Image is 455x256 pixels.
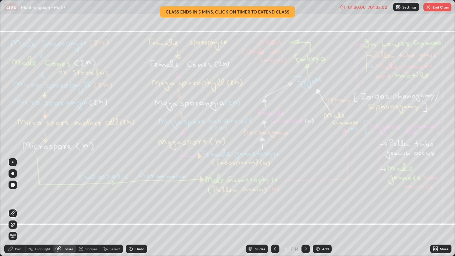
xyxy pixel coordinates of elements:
div: / [291,247,293,251]
div: Slides [255,247,265,251]
div: Eraser [63,247,73,251]
div: Undo [135,247,144,251]
span: Erase all [9,234,17,238]
p: Plant Kingdom - Part 7 [21,4,65,10]
div: Shapes [85,247,97,251]
div: More [440,247,449,251]
div: Highlight [35,247,50,251]
div: / 01:35:00 [367,5,389,9]
p: LIVE [6,4,16,10]
div: 11 [282,247,289,251]
img: add-slide-button [315,246,321,252]
div: 01:30:00 [347,5,367,9]
img: end-class-cross [425,4,431,10]
img: class-settings-icons [395,4,401,10]
button: End Class [423,3,451,11]
div: Add [322,247,329,251]
p: Settings [402,5,416,9]
div: Select [109,247,120,251]
div: Pen [15,247,21,251]
div: 14 [294,246,299,252]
